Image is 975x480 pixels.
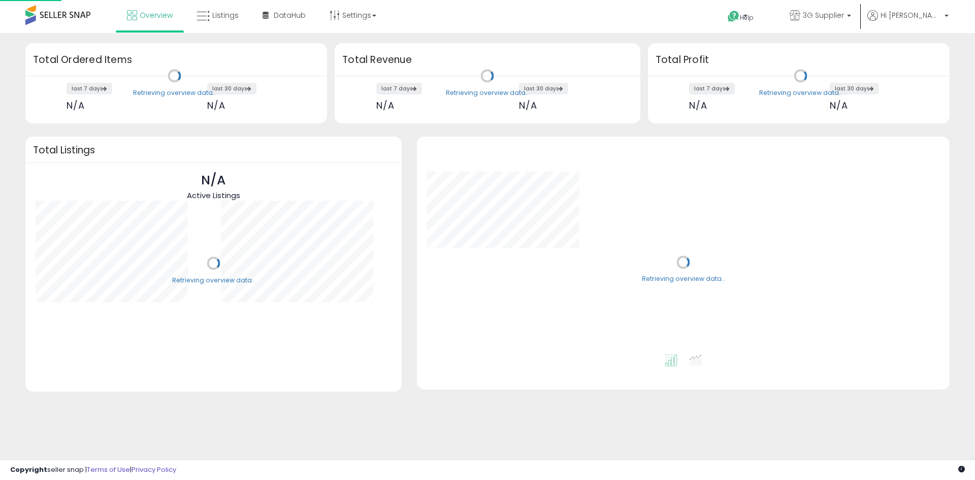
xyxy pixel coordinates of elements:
span: DataHub [274,10,306,20]
div: Retrieving overview data.. [642,275,725,284]
a: Hi [PERSON_NAME] [867,10,949,33]
div: Retrieving overview data.. [172,276,255,285]
span: 3G Supplier [803,10,844,20]
span: Overview [140,10,173,20]
div: Retrieving overview data.. [446,88,529,98]
div: Retrieving overview data.. [759,88,842,98]
span: Listings [212,10,239,20]
span: Hi [PERSON_NAME] [881,10,941,20]
span: Help [740,13,754,22]
i: Get Help [727,10,740,23]
div: Retrieving overview data.. [133,88,216,98]
a: Help [720,3,773,33]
